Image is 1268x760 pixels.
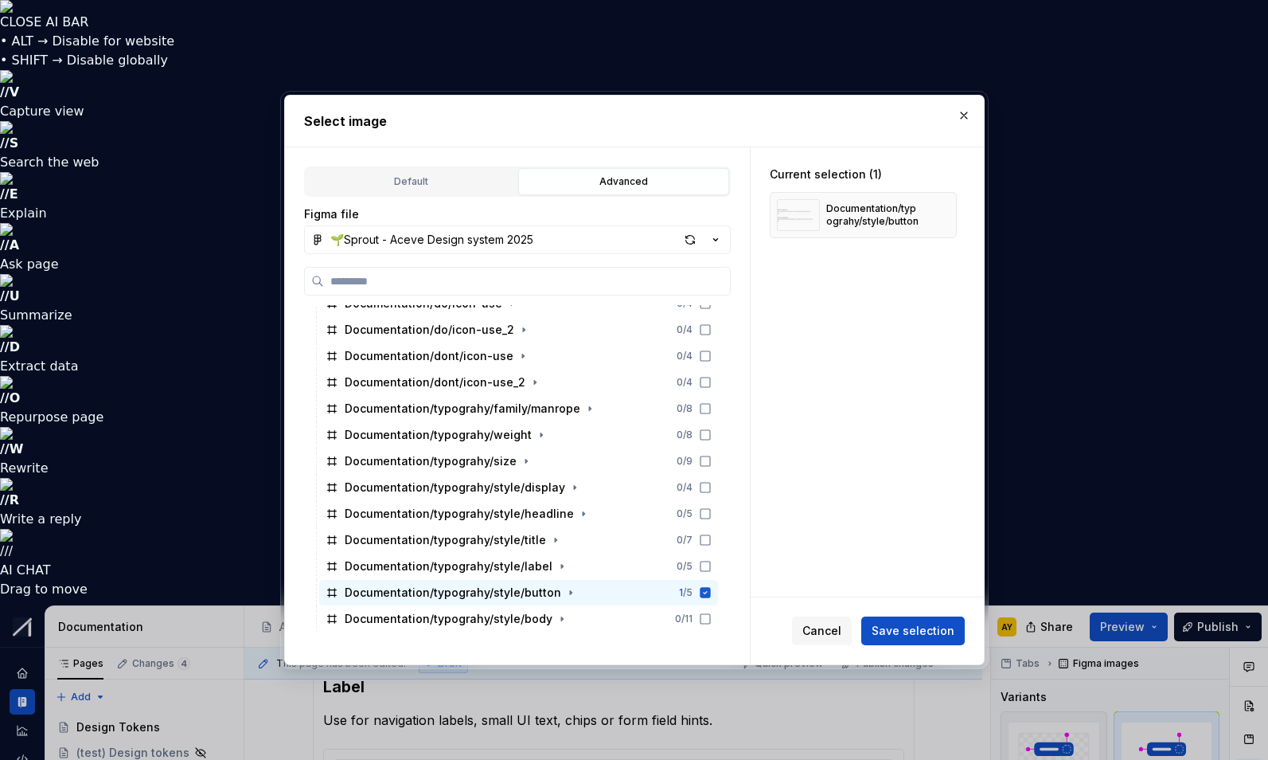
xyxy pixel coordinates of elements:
[802,623,841,639] span: Cancel
[675,613,693,625] div: 0 / 11
[792,617,852,645] button: Cancel
[861,617,965,645] button: Save selection
[345,611,552,627] div: Documentation/typograhy/style/body
[872,623,954,639] span: Save selection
